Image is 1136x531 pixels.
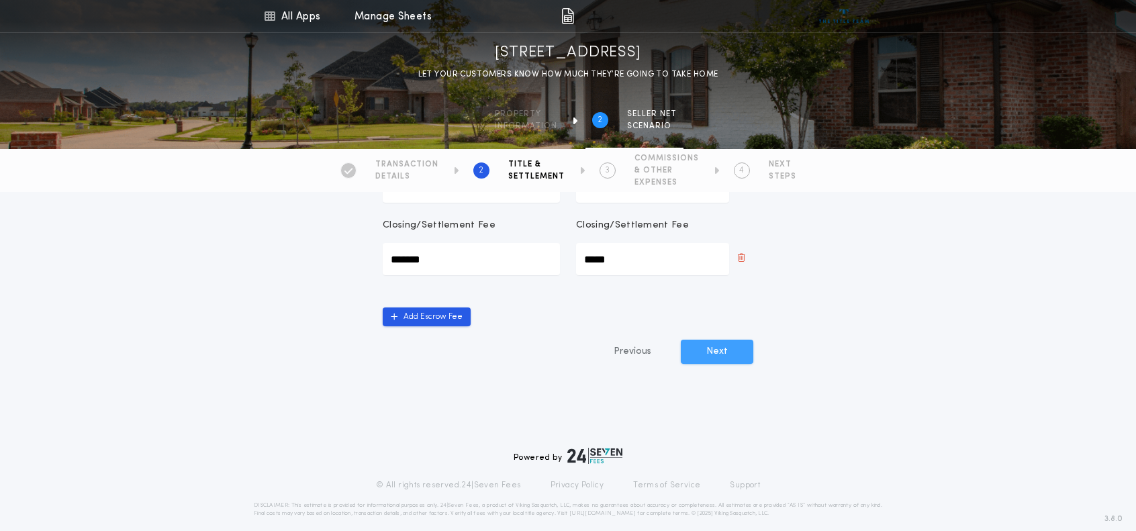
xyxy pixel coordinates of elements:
[587,340,678,364] button: Previous
[681,340,753,364] button: Next
[254,501,882,518] p: DISCLAIMER: This estimate is provided for informational purposes only. 24|Seven Fees, a product o...
[730,480,760,491] a: Support
[376,480,521,491] p: © All rights reserved. 24|Seven Fees
[634,177,699,188] span: EXPENSES
[383,307,471,326] button: Add Escrow Fee
[567,448,622,464] img: logo
[634,153,699,164] span: COMMISSIONS
[576,219,689,232] p: Closing/Settlement Fee
[495,42,641,64] h1: [STREET_ADDRESS]
[1104,513,1123,525] span: 3.8.0
[508,171,565,182] span: SETTLEMENT
[769,159,796,170] span: NEXT
[598,115,602,126] h2: 2
[627,109,677,119] span: SELLER NET
[508,159,565,170] span: TITLE &
[605,165,610,176] h2: 3
[576,243,729,275] input: Closing/Settlement Fee
[551,480,604,491] a: Privacy Policy
[514,448,622,464] div: Powered by
[418,68,718,81] p: LET YOUR CUSTOMERS KNOW HOW MUCH THEY’RE GOING TO TAKE HOME
[495,121,557,132] span: information
[495,109,557,119] span: Property
[739,165,744,176] h2: 4
[375,159,438,170] span: TRANSACTION
[633,480,700,491] a: Terms of Service
[383,219,495,232] p: Closing/Settlement Fee
[479,165,483,176] h2: 2
[634,165,699,176] span: & OTHER
[627,121,677,132] span: SCENARIO
[383,243,560,275] input: Closing/Settlement Fee
[561,8,574,24] img: img
[375,171,438,182] span: DETAILS
[819,9,869,23] img: vs-icon
[769,171,796,182] span: STEPS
